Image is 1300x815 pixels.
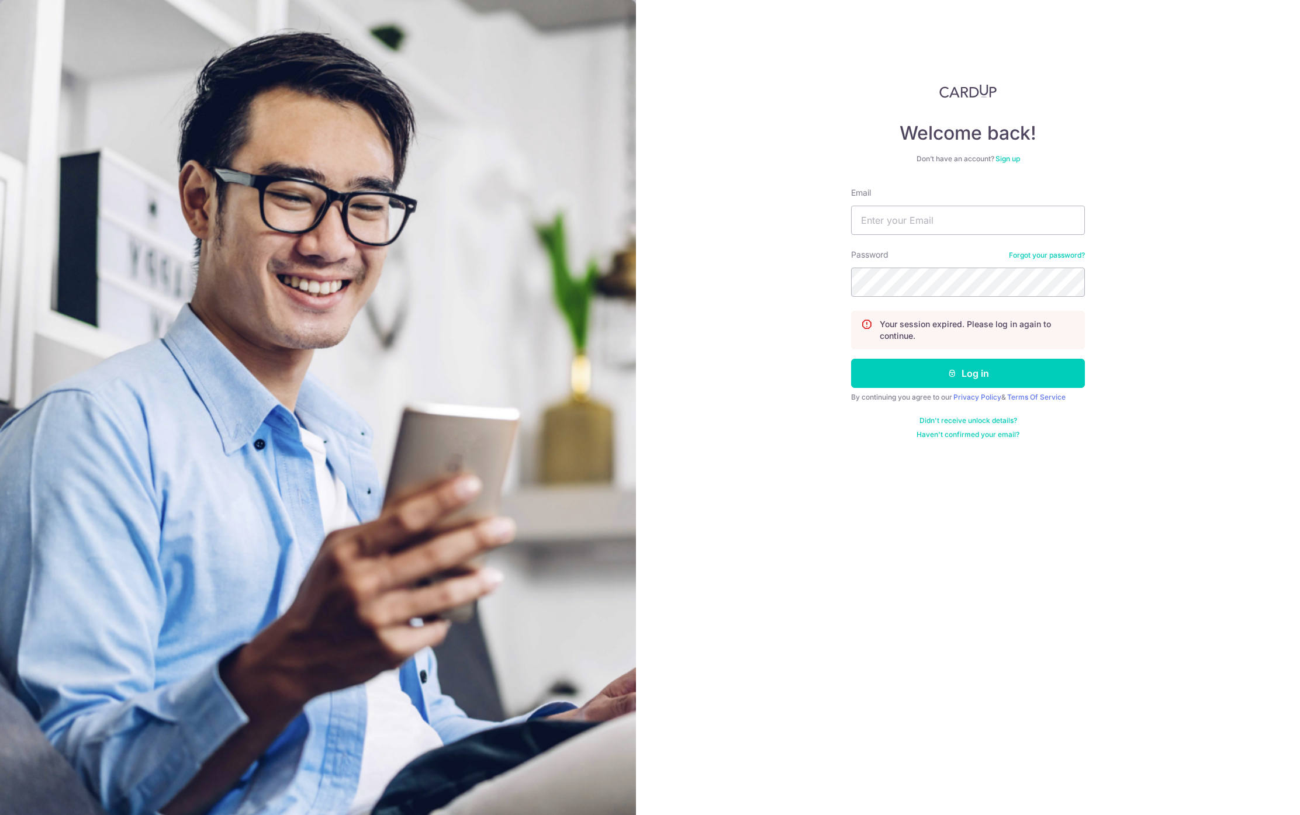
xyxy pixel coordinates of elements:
[919,416,1017,425] a: Didn't receive unlock details?
[851,206,1085,235] input: Enter your Email
[851,249,888,261] label: Password
[851,393,1085,402] div: By continuing you agree to our &
[851,154,1085,164] div: Don’t have an account?
[953,393,1001,401] a: Privacy Policy
[995,154,1020,163] a: Sign up
[939,84,997,98] img: CardUp Logo
[851,187,871,199] label: Email
[851,359,1085,388] button: Log in
[1009,251,1085,260] a: Forgot your password?
[1007,393,1066,401] a: Terms Of Service
[880,318,1075,342] p: Your session expired. Please log in again to continue.
[917,430,1019,439] a: Haven't confirmed your email?
[851,122,1085,145] h4: Welcome back!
